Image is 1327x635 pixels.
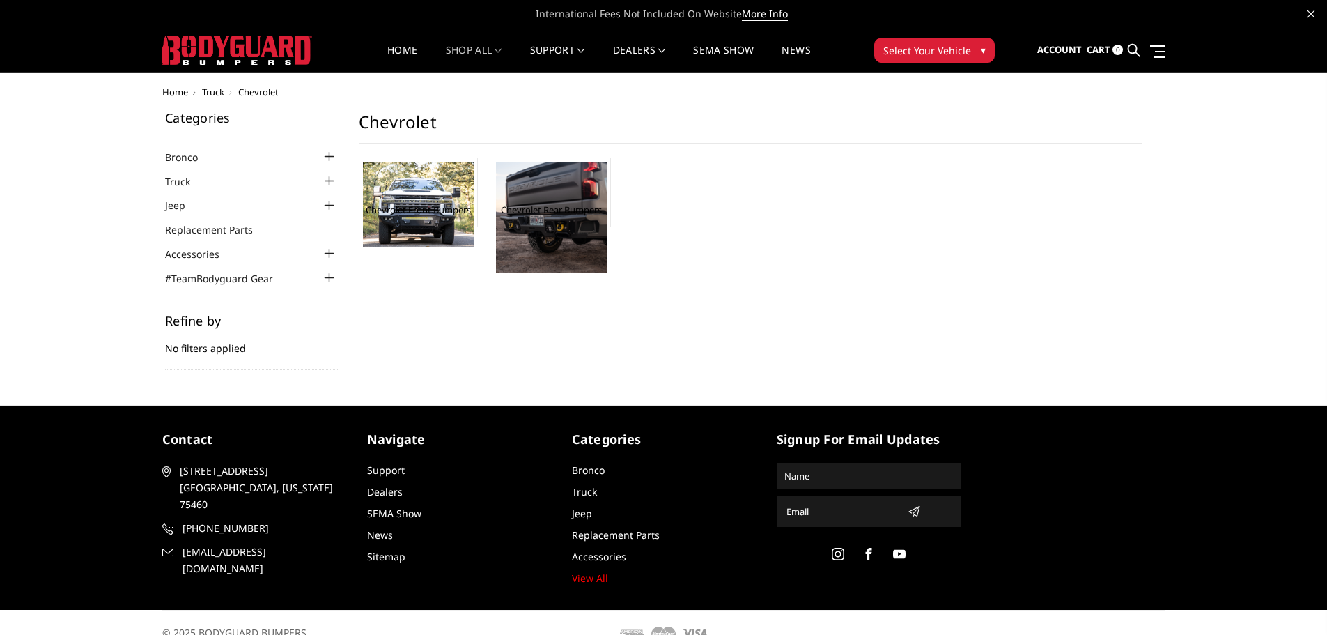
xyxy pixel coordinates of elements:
[367,464,405,477] a: Support
[367,507,421,520] a: SEMA Show
[874,38,995,63] button: Select Your Vehicle
[165,112,338,124] h5: Categories
[693,45,754,72] a: SEMA Show
[162,430,346,449] h5: contact
[180,463,341,513] span: [STREET_ADDRESS] [GEOGRAPHIC_DATA], [US_STATE] 75460
[742,7,788,21] a: More Info
[446,45,502,72] a: shop all
[367,485,403,498] a: Dealers
[501,204,602,216] a: Chevrolet Rear Bumpers
[779,465,959,487] input: Name
[165,198,203,213] a: Jeep
[883,43,971,58] span: Select Your Vehicle
[1087,43,1110,56] span: Cart
[162,520,346,537] a: [PHONE_NUMBER]
[165,314,338,327] h5: Refine by
[165,174,208,189] a: Truck
[530,45,585,72] a: Support
[613,45,666,72] a: Dealers
[572,528,660,542] a: Replacement Parts
[238,86,279,98] span: Chevrolet
[782,45,810,72] a: News
[572,485,597,498] a: Truck
[781,500,902,523] input: Email
[367,550,405,563] a: Sitemap
[165,271,290,286] a: #TeamBodyguard Gear
[165,314,338,370] div: No filters applied
[572,550,626,563] a: Accessories
[572,507,592,520] a: Jeep
[387,45,417,72] a: Home
[162,86,188,98] a: Home
[367,528,393,542] a: News
[1037,43,1082,56] span: Account
[165,247,237,261] a: Accessories
[162,544,346,577] a: [EMAIL_ADDRESS][DOMAIN_NAME]
[165,222,270,237] a: Replacement Parts
[202,86,224,98] a: Truck
[183,544,344,577] span: [EMAIL_ADDRESS][DOMAIN_NAME]
[777,430,961,449] h5: signup for email updates
[359,112,1142,144] h1: Chevrolet
[162,36,312,65] img: BODYGUARD BUMPERS
[981,43,986,57] span: ▾
[1037,31,1082,69] a: Account
[367,430,551,449] h5: Navigate
[366,204,471,216] a: Chevrolet Front Bumpers
[183,520,344,537] span: [PHONE_NUMBER]
[572,572,608,585] a: View All
[1112,45,1123,55] span: 0
[572,430,756,449] h5: Categories
[1087,31,1123,69] a: Cart 0
[572,464,605,477] a: Bronco
[165,150,215,165] a: Bronco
